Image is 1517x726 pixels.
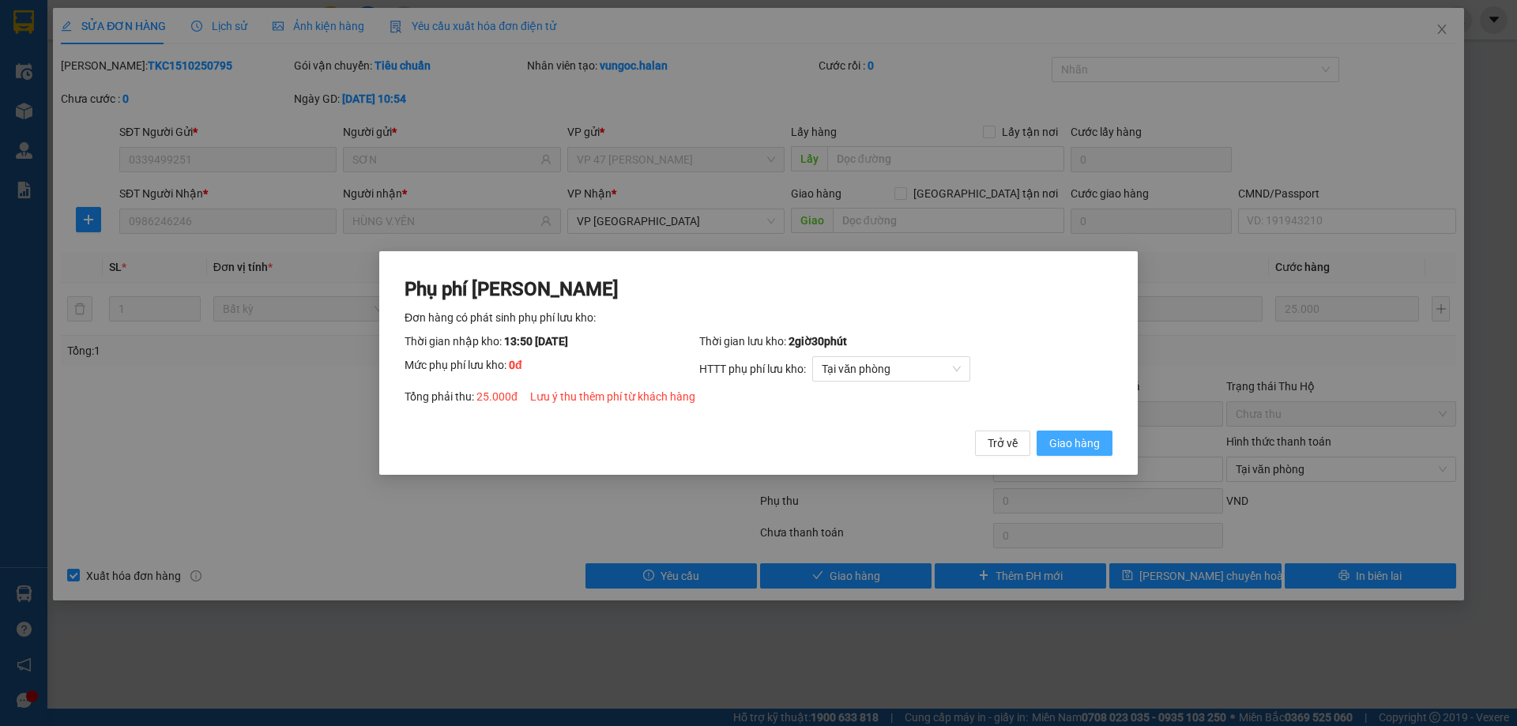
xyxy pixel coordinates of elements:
div: Thời gian nhập kho: [405,333,699,350]
span: Trở về [988,434,1018,452]
span: Giao hàng [1049,434,1100,452]
li: 271 - [PERSON_NAME] - [GEOGRAPHIC_DATA] - [GEOGRAPHIC_DATA] [148,39,661,58]
span: Tại văn phòng [822,357,961,381]
span: 25.000 đ [476,390,518,403]
div: HTTT phụ phí lưu kho: [699,356,1112,382]
span: 2 giờ 30 phút [789,335,847,348]
button: Trở về [975,431,1030,456]
div: Đơn hàng có phát sinh phụ phí lưu kho: [405,309,1112,326]
div: Thời gian lưu kho: [699,333,1112,350]
span: Phụ phí [PERSON_NAME] [405,278,619,300]
img: logo.jpg [20,20,138,99]
b: GỬI : VP [GEOGRAPHIC_DATA] [20,107,235,160]
span: 0 đ [509,359,522,371]
span: 13:50 [DATE] [504,335,568,348]
span: Lưu ý thu thêm phí từ khách hàng [530,390,695,403]
div: Mức phụ phí lưu kho: [405,356,699,382]
button: Giao hàng [1037,431,1112,456]
div: Tổng phải thu: [405,388,1112,405]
